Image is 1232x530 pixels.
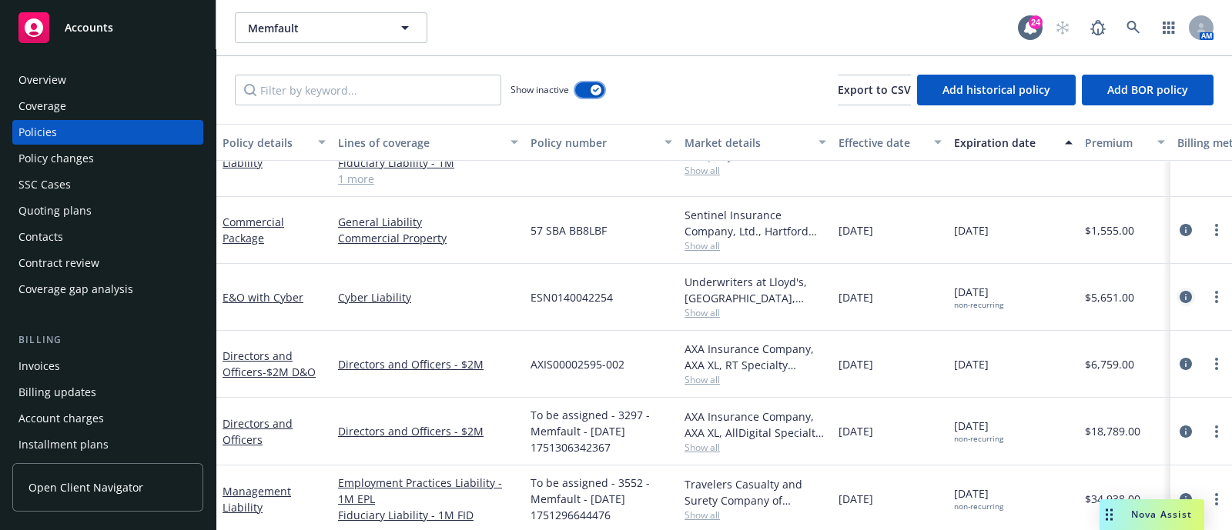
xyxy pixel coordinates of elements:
[678,124,832,161] button: Market details
[28,479,143,495] span: Open Client Navigator
[18,68,66,92] div: Overview
[263,365,316,379] span: - $2M D&O
[832,124,948,161] button: Effective date
[223,290,303,305] a: E&O with Cyber
[511,83,569,96] span: Show inactive
[338,475,518,507] a: Employment Practices Liability - 1M EPL
[1029,15,1043,29] div: 24
[685,274,826,306] div: Underwriters at Lloyd's, [GEOGRAPHIC_DATA], [PERSON_NAME] of [GEOGRAPHIC_DATA], RT Specialty Insu...
[1207,490,1226,508] a: more
[18,406,104,431] div: Account charges
[338,507,518,523] a: Fiduciary Liability - 1M FID
[954,222,989,238] span: [DATE]
[216,124,332,161] button: Policy details
[65,22,113,34] span: Accounts
[685,476,826,508] div: Travelers Casualty and Surety Company of America, Travelers Insurance, RT Specialty Insurance Ser...
[12,6,203,49] a: Accounts
[1177,490,1195,508] a: circleInformation
[1085,222,1134,238] span: $1,555.00
[685,207,826,239] div: Sentinel Insurance Company, Ltd., Hartford Insurance Group
[954,434,1003,444] div: non-recurring
[838,75,911,105] button: Export to CSV
[531,356,624,372] span: AXIS00002595-002
[839,222,873,238] span: [DATE]
[18,225,63,249] div: Contacts
[954,300,1003,310] div: non-recurring
[839,135,925,151] div: Effective date
[338,289,518,305] a: Cyber Liability
[1100,499,1119,530] div: Drag to move
[12,68,203,92] a: Overview
[1153,12,1184,43] a: Switch app
[12,380,203,405] a: Billing updates
[524,124,678,161] button: Policy number
[685,508,826,522] span: Show all
[917,75,1076,105] button: Add historical policy
[12,251,203,275] a: Contract review
[1079,124,1171,161] button: Premium
[12,277,203,302] a: Coverage gap analysis
[839,289,873,305] span: [DATE]
[223,416,293,447] a: Directors and Officers
[531,222,607,238] span: 57 SBA BB8LBF
[12,120,203,145] a: Policies
[1207,355,1226,373] a: more
[12,432,203,457] a: Installment plans
[1085,423,1140,439] span: $18,789.00
[685,373,826,386] span: Show all
[1131,508,1192,521] span: Nova Assist
[1118,12,1149,43] a: Search
[1047,12,1078,43] a: Start snowing
[1207,221,1226,239] a: more
[1107,82,1188,97] span: Add BOR policy
[685,408,826,441] div: AXA Insurance Company, AXA XL, AllDigital Specialty Insurance Agency, LLC, RT Specialty Insurance...
[531,475,672,523] span: To be assigned - 3552 - Memfault - [DATE] 1751296644476
[18,146,94,171] div: Policy changes
[839,356,873,372] span: [DATE]
[685,441,826,454] span: Show all
[235,12,427,43] button: Memfault
[685,306,826,319] span: Show all
[954,502,1003,512] div: non-recurring
[954,418,1003,444] span: [DATE]
[338,214,518,230] a: General Liability
[12,172,203,197] a: SSC Cases
[18,198,92,223] div: Quoting plans
[1177,288,1195,306] a: circleInformation
[1085,356,1134,372] span: $6,759.00
[338,171,518,187] a: 1 more
[18,432,109,457] div: Installment plans
[954,284,1003,310] span: [DATE]
[1100,499,1204,530] button: Nova Assist
[1085,135,1148,151] div: Premium
[18,354,60,378] div: Invoices
[685,239,826,252] span: Show all
[685,135,809,151] div: Market details
[223,135,309,151] div: Policy details
[338,423,518,439] a: Directors and Officers - $2M
[338,135,501,151] div: Lines of coverage
[1177,422,1195,441] a: circleInformation
[531,289,613,305] span: ESN0140042254
[12,198,203,223] a: Quoting plans
[685,164,826,177] span: Show all
[531,407,672,455] span: To be assigned - 3297 - Memfault - [DATE] 1751306342367
[338,230,518,246] a: Commercial Property
[1082,75,1214,105] button: Add BOR policy
[1085,491,1140,507] span: $34,938.00
[12,354,203,378] a: Invoices
[1085,289,1134,305] span: $5,651.00
[685,341,826,373] div: AXA Insurance Company, AXA XL, RT Specialty Insurance Services, LLC (RSG Specialty, LLC)
[839,491,873,507] span: [DATE]
[223,484,291,515] a: Management Liability
[954,135,1056,151] div: Expiration date
[18,94,66,118] div: Coverage
[1177,221,1195,239] a: circleInformation
[942,82,1050,97] span: Add historical policy
[12,406,203,431] a: Account charges
[12,332,203,348] div: Billing
[1207,422,1226,441] a: more
[332,124,524,161] button: Lines of coverage
[1177,355,1195,373] a: circleInformation
[338,155,518,171] a: Fiduciary Liability - 1M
